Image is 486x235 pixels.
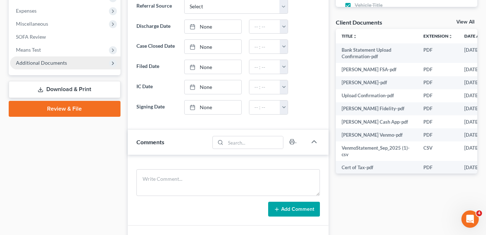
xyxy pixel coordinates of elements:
[6,89,139,113] div: Thomas says…
[124,177,136,188] button: Send a message…
[113,3,127,17] button: Home
[6,164,139,177] textarea: Message…
[133,39,181,54] label: Case Closed Date
[10,30,121,43] a: SOFA Review
[32,117,133,145] div: Oh no! We are unable to file the case with the court.
[32,94,133,108] div: This is the message I received when I attempted to file:
[6,155,119,200] div: Hi [PERSON_NAME]! Apologies for the delayed response. It looks like you were able to successfully...
[418,89,458,102] td: PDF
[16,34,46,40] span: SOFA Review
[31,38,123,45] div: joined the conversation
[226,136,283,149] input: Search...
[6,113,139,155] div: Thomas says…
[22,38,29,45] img: Profile image for James
[6,54,119,84] div: Hi [PERSON_NAME]! It is back up now. You should be good to file. Let me know if you are having an...
[342,33,357,39] a: Titleunfold_more
[249,101,280,114] input: -- : --
[23,180,29,185] button: Gif picker
[136,138,164,145] span: Comments
[185,80,241,94] a: None
[249,60,280,74] input: -- : --
[249,40,280,54] input: -- : --
[16,60,67,66] span: Additional Documents
[35,9,90,16] p: The team can also help
[423,33,453,39] a: Extensionunfold_more
[268,202,320,217] button: Add Comment
[185,40,241,54] a: None
[336,115,418,128] td: [PERSON_NAME] Cash App-pdf
[418,76,458,89] td: PDF
[127,3,140,16] div: Close
[418,161,458,174] td: PDF
[22,13,139,31] a: More in the Help Center
[461,210,479,228] iframe: Intercom live chat
[5,3,18,17] button: go back
[133,80,181,94] label: IC Date
[336,43,418,63] td: Bank Statement Upload Confirmation-pdf
[418,115,458,128] td: PDF
[16,47,41,53] span: Means Test
[336,141,418,161] td: VenmoStatement_Sep_2025 (1)-csv
[26,89,139,112] div: This is the message I received when I attempted to file:
[50,19,118,25] span: More in the Help Center
[418,43,458,63] td: PDF
[418,102,458,115] td: PDF
[16,21,48,27] span: Miscellaneous
[35,4,61,9] h1: Operator
[9,81,121,98] a: Download & Print
[34,180,40,185] button: Upload attachment
[16,8,37,14] span: Expenses
[185,60,241,74] a: None
[31,39,72,44] b: [PERSON_NAME]
[12,58,113,79] div: Hi [PERSON_NAME]! It is back up now. You should be good to file. Let me know if you are having an...
[185,101,241,114] a: None
[9,101,121,117] a: Review & File
[26,113,139,150] div: Oh no!We are unable to file the case with the court.
[6,155,139,215] div: James says…
[21,4,32,16] img: Profile image for Operator
[336,161,418,174] td: Cert of Tax-pdf
[336,128,418,141] td: [PERSON_NAME] Venmo-pdf
[418,128,458,141] td: PDF
[336,63,418,76] td: [PERSON_NAME] FSA-pdf
[46,180,52,185] button: Start recording
[133,60,181,74] label: Filed Date
[476,210,482,216] span: 4
[418,63,458,76] td: PDF
[418,141,458,161] td: CSV
[249,80,280,94] input: -- : --
[249,20,280,34] input: -- : --
[353,34,357,39] i: unfold_more
[336,76,418,89] td: [PERSON_NAME]-pdf
[185,20,241,34] a: None
[336,102,418,115] td: [PERSON_NAME] Fidelity-pdf
[6,37,139,54] div: James says…
[6,54,139,89] div: James says…
[11,180,17,185] button: Emoji picker
[6,16,17,27] img: Profile image for Operator
[355,1,383,9] span: Vehicle Title
[336,18,382,26] div: Client Documents
[456,20,474,25] a: View All
[336,89,418,102] td: Upload Confirmation-pdf
[12,160,113,195] div: Hi [PERSON_NAME]! Apologies for the delayed response. It looks like you were able to successfully...
[133,20,181,34] label: Discharge Date
[448,34,453,39] i: unfold_more
[133,100,181,115] label: Signing Date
